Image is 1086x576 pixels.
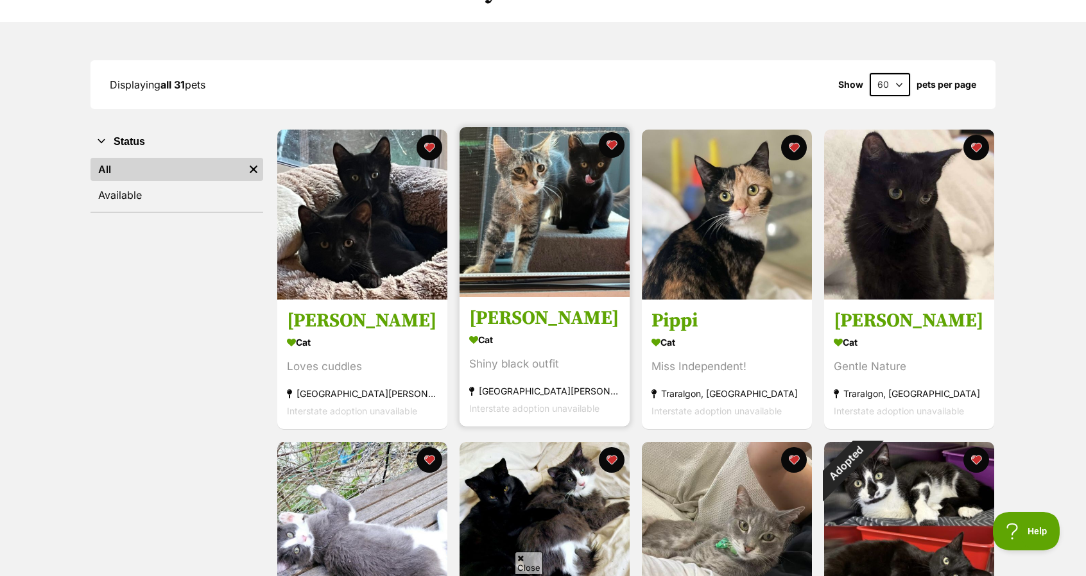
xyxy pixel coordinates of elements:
[90,183,263,207] a: Available
[469,403,599,414] span: Interstate adoption unavailable
[651,334,802,352] div: Cat
[651,309,802,334] h3: Pippi
[651,359,802,376] div: Miss Independent!
[807,425,884,502] div: Adopted
[824,300,994,430] a: [PERSON_NAME] Cat Gentle Nature Traralgon, [GEOGRAPHIC_DATA] Interstate adoption unavailable favo...
[963,447,989,473] button: favourite
[599,132,625,158] button: favourite
[834,334,985,352] div: Cat
[824,130,994,300] img: Ollie
[90,155,263,212] div: Status
[287,359,438,376] div: Loves cuddles
[642,130,812,300] img: Pippi
[599,447,625,473] button: favourite
[469,356,620,373] div: Shiny black outfit
[515,552,543,574] span: Close
[781,135,807,160] button: favourite
[834,385,985,403] div: Traralgon, [GEOGRAPHIC_DATA]
[834,406,964,417] span: Interstate adoption unavailable
[90,158,244,181] a: All
[917,80,976,90] label: pets per page
[277,300,447,430] a: [PERSON_NAME] Cat Loves cuddles [GEOGRAPHIC_DATA][PERSON_NAME][GEOGRAPHIC_DATA] Interstate adopti...
[460,297,630,427] a: [PERSON_NAME] Cat Shiny black outfit [GEOGRAPHIC_DATA][PERSON_NAME][GEOGRAPHIC_DATA] Interstate a...
[651,406,782,417] span: Interstate adoption unavailable
[287,385,438,403] div: [GEOGRAPHIC_DATA][PERSON_NAME][GEOGRAPHIC_DATA]
[469,307,620,331] h3: [PERSON_NAME]
[469,331,620,350] div: Cat
[287,309,438,334] h3: [PERSON_NAME]
[277,130,447,300] img: Neil
[838,80,863,90] span: Show
[460,127,630,297] img: Penny
[781,447,807,473] button: favourite
[963,135,989,160] button: favourite
[834,309,985,334] h3: [PERSON_NAME]
[417,135,442,160] button: favourite
[287,334,438,352] div: Cat
[834,359,985,376] div: Gentle Nature
[993,512,1060,550] iframe: Help Scout Beacon - Open
[417,447,442,473] button: favourite
[651,385,802,403] div: Traralgon, [GEOGRAPHIC_DATA]
[110,78,205,91] span: Displaying pets
[469,383,620,400] div: [GEOGRAPHIC_DATA][PERSON_NAME][GEOGRAPHIC_DATA]
[90,133,263,150] button: Status
[287,406,417,417] span: Interstate adoption unavailable
[160,78,185,91] strong: all 31
[642,300,812,430] a: Pippi Cat Miss Independent! Traralgon, [GEOGRAPHIC_DATA] Interstate adoption unavailable favourite
[244,158,263,181] a: Remove filter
